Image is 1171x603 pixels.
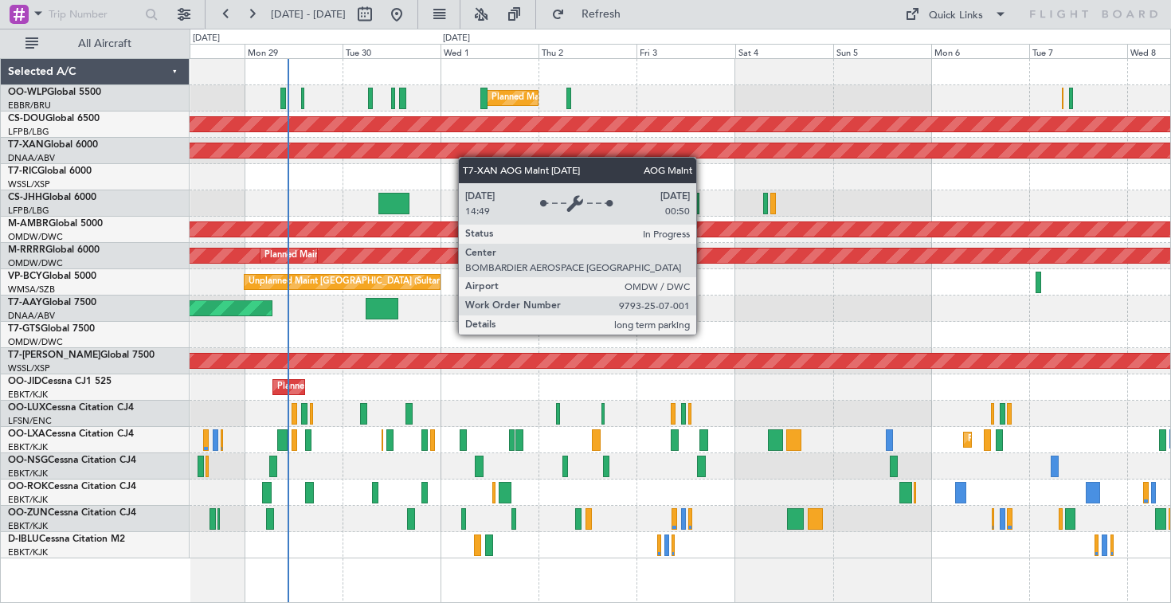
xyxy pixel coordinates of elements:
[8,88,47,97] span: OO-WLP
[8,219,103,229] a: M-AMBRGlobal 5000
[8,350,155,360] a: T7-[PERSON_NAME]Global 7500
[8,272,96,281] a: VP-BCYGlobal 5000
[8,377,112,386] a: OO-JIDCessna CJ1 525
[636,44,734,58] div: Fri 3
[343,44,441,58] div: Tue 30
[8,193,42,202] span: CS-JHH
[18,31,173,57] button: All Aircraft
[8,231,63,243] a: OMDW/DWC
[8,403,134,413] a: OO-LUXCessna Citation CJ4
[245,44,343,58] div: Mon 29
[544,2,640,27] button: Refresh
[8,114,45,123] span: CS-DOU
[8,377,41,386] span: OO-JID
[8,520,48,532] a: EBKT/KJK
[8,257,63,269] a: OMDW/DWC
[8,482,136,491] a: OO-ROKCessna Citation CJ4
[8,546,48,558] a: EBKT/KJK
[539,44,636,58] div: Thu 2
[8,219,49,229] span: M-AMBR
[193,32,220,45] div: [DATE]
[8,350,100,360] span: T7-[PERSON_NAME]
[929,8,983,24] div: Quick Links
[8,205,49,217] a: LFPB/LBG
[441,44,539,58] div: Wed 1
[8,508,48,518] span: OO-ZUN
[1029,44,1127,58] div: Tue 7
[8,468,48,480] a: EBKT/KJK
[8,152,55,164] a: DNAA/ABV
[8,140,44,150] span: T7-XAN
[931,44,1029,58] div: Mon 6
[8,298,96,307] a: T7-AAYGlobal 7500
[833,44,931,58] div: Sun 5
[8,429,134,439] a: OO-LXACessna Citation CJ4
[8,362,50,374] a: WSSL/XSP
[41,38,168,49] span: All Aircraft
[8,429,45,439] span: OO-LXA
[443,32,470,45] div: [DATE]
[8,403,45,413] span: OO-LUX
[492,86,606,110] div: Planned Maint Milan (Linate)
[8,336,63,348] a: OMDW/DWC
[264,244,421,268] div: Planned Maint Dubai (Al Maktoum Intl)
[8,534,39,544] span: D-IBLU
[8,298,42,307] span: T7-AAY
[8,389,48,401] a: EBKT/KJK
[8,482,48,491] span: OO-ROK
[8,126,49,138] a: LFPB/LBG
[8,456,136,465] a: OO-NSGCessna Citation CJ4
[8,114,100,123] a: CS-DOUGlobal 6500
[8,178,50,190] a: WSSL/XSP
[147,44,245,58] div: Sun 28
[8,88,101,97] a: OO-WLPGlobal 5500
[8,441,48,453] a: EBKT/KJK
[8,324,95,334] a: T7-GTSGlobal 7500
[8,166,37,176] span: T7-RIC
[8,100,51,112] a: EBBR/BRU
[8,245,100,255] a: M-RRRRGlobal 6000
[8,310,55,322] a: DNAA/ABV
[8,272,42,281] span: VP-BCY
[277,375,463,399] div: Planned Maint Kortrijk-[GEOGRAPHIC_DATA]
[8,415,52,427] a: LFSN/ENC
[568,9,635,20] span: Refresh
[8,456,48,465] span: OO-NSG
[8,508,136,518] a: OO-ZUNCessna Citation CJ4
[8,324,41,334] span: T7-GTS
[271,7,346,22] span: [DATE] - [DATE]
[968,428,1153,452] div: Planned Maint Kortrijk-[GEOGRAPHIC_DATA]
[8,166,92,176] a: T7-RICGlobal 6000
[8,245,45,255] span: M-RRRR
[8,534,125,544] a: D-IBLUCessna Citation M2
[8,193,96,202] a: CS-JHHGlobal 6000
[8,140,98,150] a: T7-XANGlobal 6000
[8,284,55,296] a: WMSA/SZB
[8,494,48,506] a: EBKT/KJK
[897,2,1015,27] button: Quick Links
[249,270,631,294] div: Unplanned Maint [GEOGRAPHIC_DATA] (Sultan [PERSON_NAME] [PERSON_NAME] - Subang)
[735,44,833,58] div: Sat 4
[49,2,140,26] input: Trip Number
